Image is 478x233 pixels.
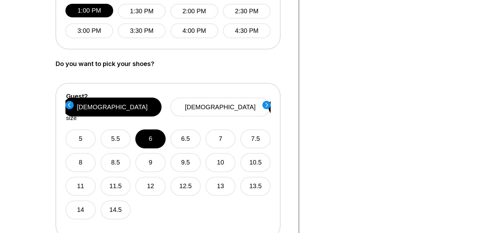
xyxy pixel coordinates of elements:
button: 11 [65,177,96,196]
button: 7 [205,129,236,148]
button: 13 [205,177,236,196]
button: 9.5 [170,153,201,172]
button: 8 [65,153,96,172]
button: 10 [205,153,236,172]
button: 14 [65,200,96,219]
button: [DEMOGRAPHIC_DATA] [170,98,270,116]
button: 12 [135,177,166,196]
button: 6 [135,129,166,148]
button: 5 [65,129,96,148]
button: 2:30 PM [223,4,271,19]
label: Guest 2 [66,93,88,100]
button: 6.5 [170,129,201,148]
button: 12.5 [170,177,201,196]
button: 2:00 PM [170,4,218,19]
button: 4:30 PM [223,23,271,38]
button: 3:00 PM [65,23,113,38]
button: 14.5 [101,200,131,219]
button: 1:30 PM [118,4,166,19]
button: 3:30 PM [118,23,166,38]
label: Do you want to pick your shoes? [56,60,289,67]
button: 9 [135,153,166,172]
button: 11.5 [101,177,131,196]
button: 1:00 PM [65,4,113,17]
button: 4:00 PM [170,23,218,38]
button: 10.5 [240,153,271,172]
button: 13.5 [240,177,271,196]
button: 8.5 [101,153,131,172]
button: [DEMOGRAPHIC_DATA] [63,98,162,116]
button: 5.5 [101,129,131,148]
button: 7.5 [240,129,271,148]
